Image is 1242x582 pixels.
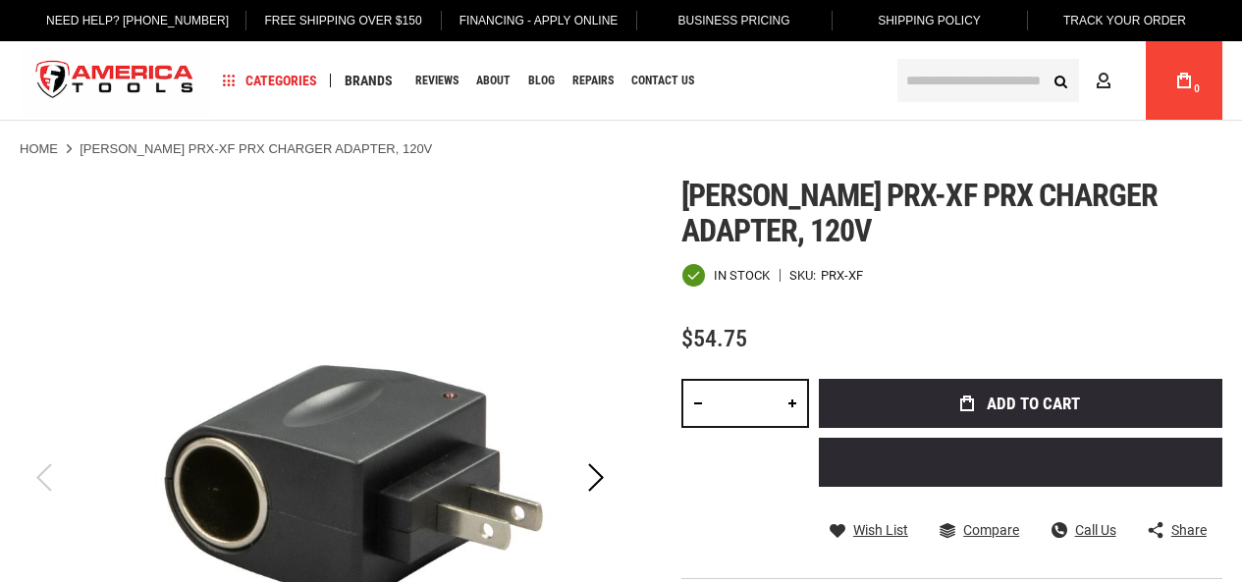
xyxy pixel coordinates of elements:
a: 0 [1165,41,1203,120]
a: Brands [336,68,402,94]
span: Reviews [415,75,459,86]
span: Wish List [853,523,908,537]
a: Compare [940,521,1019,539]
a: Wish List [830,521,908,539]
a: Contact Us [622,68,703,94]
span: In stock [714,269,770,282]
span: Contact Us [631,75,694,86]
a: Reviews [406,68,467,94]
span: Blog [528,75,555,86]
a: Blog [519,68,564,94]
span: Shipping Policy [878,14,981,27]
span: Share [1171,523,1207,537]
strong: [PERSON_NAME] PRX-XF PRX CHARGER ADAPTER, 120V [80,141,432,156]
span: $54.75 [681,325,747,352]
span: Repairs [572,75,614,86]
span: 0 [1194,83,1200,94]
strong: SKU [789,269,821,282]
span: Call Us [1075,523,1116,537]
a: Repairs [564,68,622,94]
button: Search [1042,62,1079,99]
span: [PERSON_NAME] prx-xf prx charger adapter, 120v [681,177,1158,249]
button: Add to Cart [819,379,1222,428]
a: Categories [214,68,326,94]
div: PRX-XF [821,269,863,282]
a: Home [20,140,58,158]
span: Brands [345,74,393,87]
span: Add to Cart [987,396,1080,412]
a: store logo [20,44,210,118]
a: Call Us [1052,521,1116,539]
span: Categories [223,74,317,87]
img: America Tools [20,44,210,118]
span: About [476,75,511,86]
div: Availability [681,263,770,288]
span: Compare [963,523,1019,537]
a: About [467,68,519,94]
